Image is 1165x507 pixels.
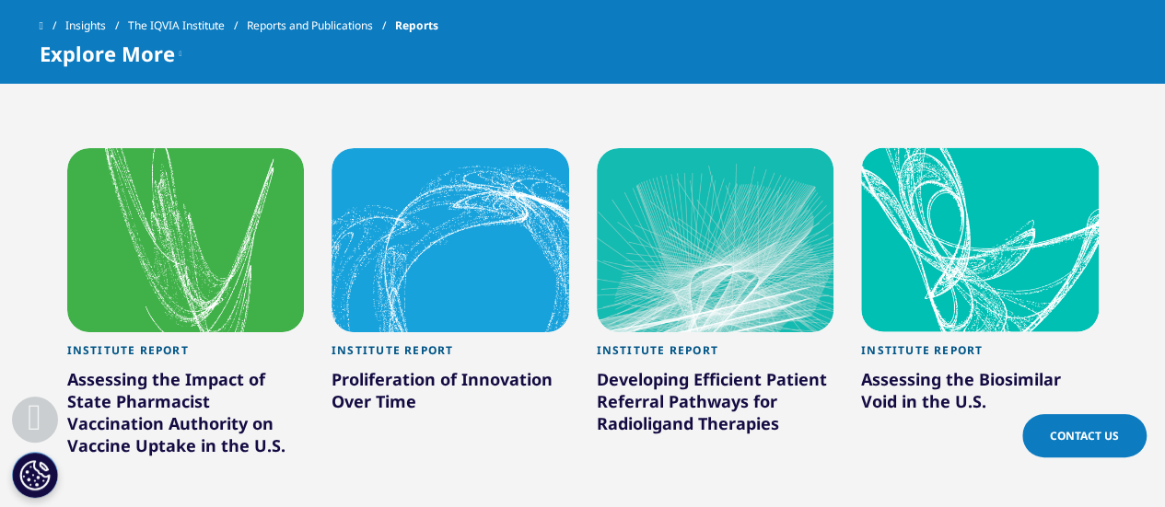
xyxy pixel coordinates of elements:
[597,343,834,368] div: Institute Report
[67,368,305,464] div: Assessing the Impact of State Pharmacist Vaccination Authority on Vaccine Uptake in the U.S.
[67,343,305,368] div: Institute Report
[597,332,834,482] a: Institute Report Developing Efficient Patient Referral Pathways for Radioligand Therapies
[395,9,438,42] span: Reports
[128,9,247,42] a: The IQVIA Institute
[65,9,128,42] a: Insights
[1050,428,1119,444] span: Contact Us
[861,368,1099,420] div: Assessing the Biosimilar Void in the U.S.
[597,368,834,442] div: Developing Efficient Patient Referral Pathways for Radioligand Therapies
[67,332,305,504] a: Institute Report Assessing the Impact of State Pharmacist Vaccination Authority on Vaccine Uptake...
[861,332,1099,460] a: Institute Report Assessing the Biosimilar Void in the U.S.
[332,332,569,460] a: Institute Report Proliferation of Innovation Over Time
[861,343,1099,368] div: Institute Report
[332,343,569,368] div: Institute Report
[1022,414,1147,457] a: Contact Us
[332,368,569,420] div: Proliferation of Innovation Over Time
[12,452,58,498] button: Cookies Settings
[247,9,395,42] a: Reports and Publications
[40,42,175,64] span: Explore More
